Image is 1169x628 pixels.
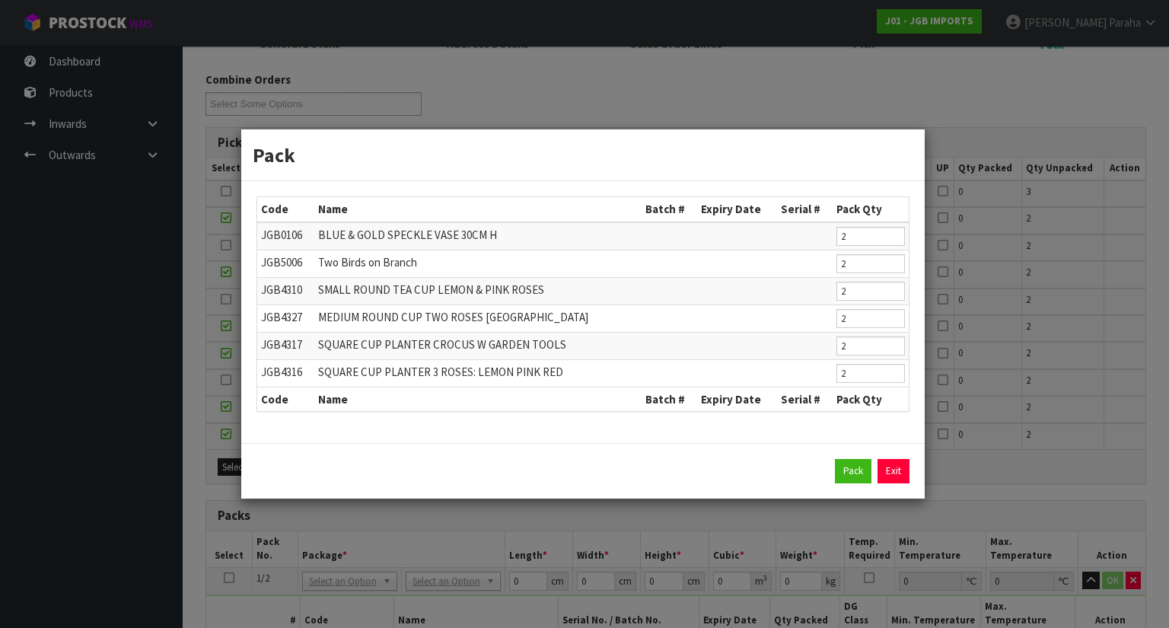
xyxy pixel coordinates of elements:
span: SMALL ROUND TEA CUP LEMON & PINK ROSES [318,282,544,297]
th: Pack Qty [833,387,909,411]
span: MEDIUM ROUND CUP TWO ROSES [GEOGRAPHIC_DATA] [318,310,588,324]
span: SQUARE CUP PLANTER 3 ROSES: LEMON PINK RED [318,365,563,379]
span: JGB0106 [261,228,302,242]
span: JGB4310 [261,282,302,297]
span: JGB4316 [261,365,302,379]
span: Two Birds on Branch [318,255,417,269]
a: Exit [878,459,909,483]
span: JGB4317 [261,337,302,352]
span: SQUARE CUP PLANTER CROCUS W GARDEN TOOLS [318,337,566,352]
th: Name [314,197,642,222]
button: Pack [835,459,871,483]
th: Expiry Date [697,197,777,222]
span: BLUE & GOLD SPECKLE VASE 30CM H [318,228,497,242]
th: Name [314,387,642,411]
th: Serial # [777,197,833,222]
th: Batch # [642,197,697,222]
span: JGB5006 [261,255,302,269]
span: JGB4327 [261,310,302,324]
th: Code [257,387,314,411]
th: Pack Qty [833,197,909,222]
th: Serial # [777,387,833,411]
th: Code [257,197,314,222]
th: Batch # [642,387,697,411]
h3: Pack [253,141,913,169]
th: Expiry Date [697,387,777,411]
